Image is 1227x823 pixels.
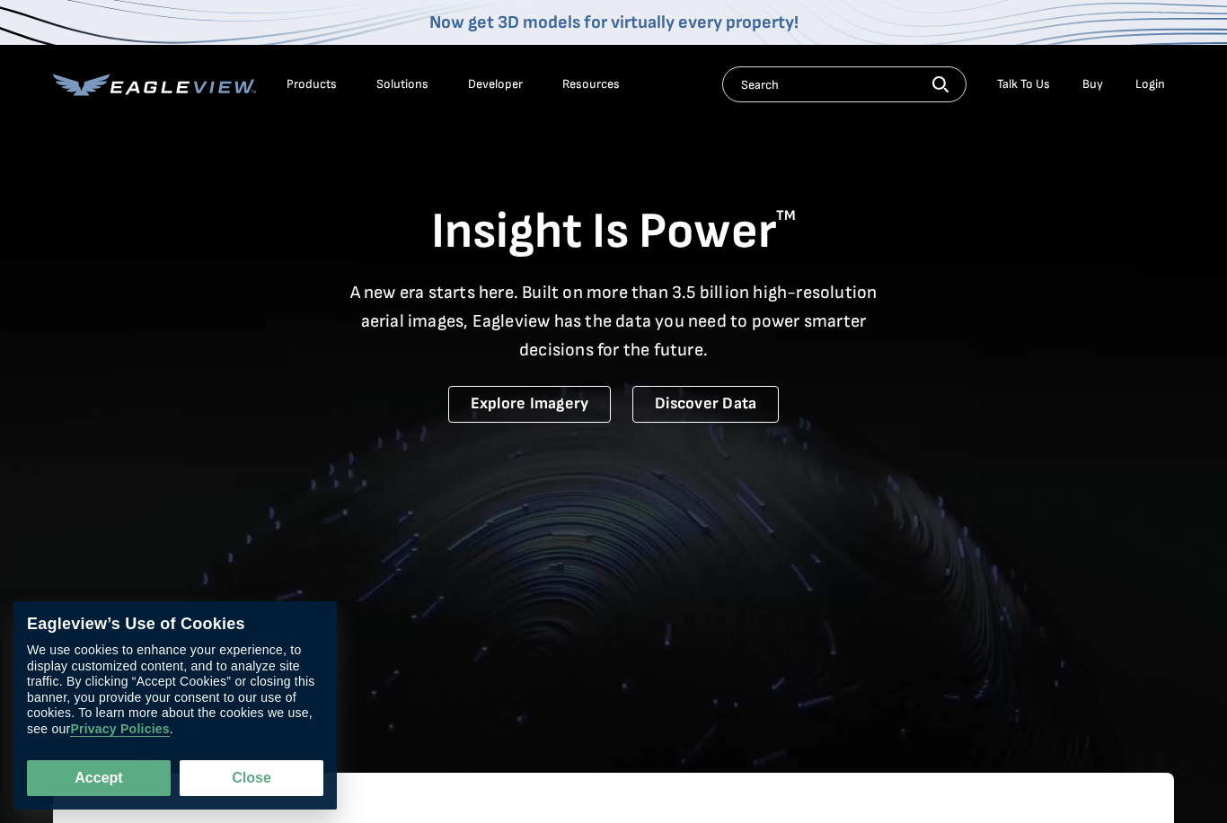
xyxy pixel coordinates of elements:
div: We use cookies to enhance your experience, to display customized content, and to analyze site tra... [27,644,323,738]
div: Eagleview’s Use of Cookies [27,615,323,635]
h1: Insight Is Power [53,201,1174,264]
div: Solutions [376,76,428,92]
a: Now get 3D models for virtually every property! [429,12,799,33]
div: Resources [562,76,620,92]
button: Close [180,760,323,796]
a: Discover Data [632,386,779,423]
div: Talk To Us [997,76,1050,92]
div: Login [1135,76,1165,92]
a: Privacy Policies [70,722,169,738]
sup: TM [776,207,796,224]
input: Search [722,66,967,102]
a: Developer [468,76,523,92]
div: Products [287,76,337,92]
p: A new era starts here. Built on more than 3.5 billion high-resolution aerial images, Eagleview ha... [339,278,888,364]
a: Buy [1082,76,1103,92]
button: Accept [27,760,171,796]
a: Explore Imagery [448,386,612,423]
